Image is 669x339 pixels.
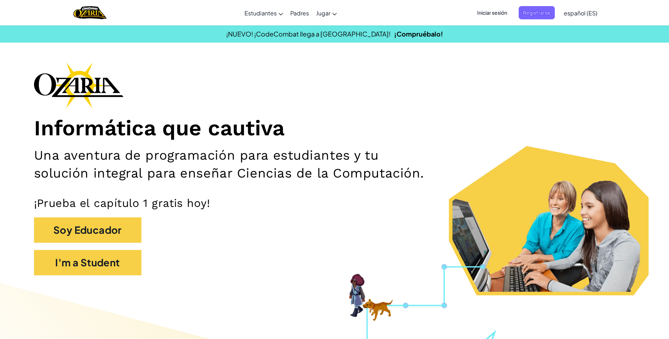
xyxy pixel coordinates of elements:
button: I'm a Student [34,250,141,275]
a: Padres [287,3,312,23]
button: Registrarse [519,6,555,19]
span: ¡NUEVO! ¡CodeCombat llega a [GEOGRAPHIC_DATA]! [226,30,391,38]
img: Ozaria branding logo [34,62,123,108]
a: Jugar [312,3,340,23]
p: ¡Prueba el capítulo 1 gratis hoy! [34,196,635,210]
a: Estudiantes [241,3,287,23]
a: ¡Compruébalo! [394,30,443,38]
span: Estudiantes [244,9,277,17]
span: español (ES) [564,9,597,17]
button: Iniciar sesión [473,6,512,19]
button: Soy Educador [34,217,141,243]
img: Home [73,5,107,20]
h2: Una aventura de programación para estudiantes y tu solución integral para enseñar Ciencias de la ... [34,146,437,182]
a: Ozaria by CodeCombat logo [73,5,107,20]
a: español (ES) [560,3,601,23]
h1: Informática que cautiva [34,115,635,141]
span: Jugar [316,9,330,17]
